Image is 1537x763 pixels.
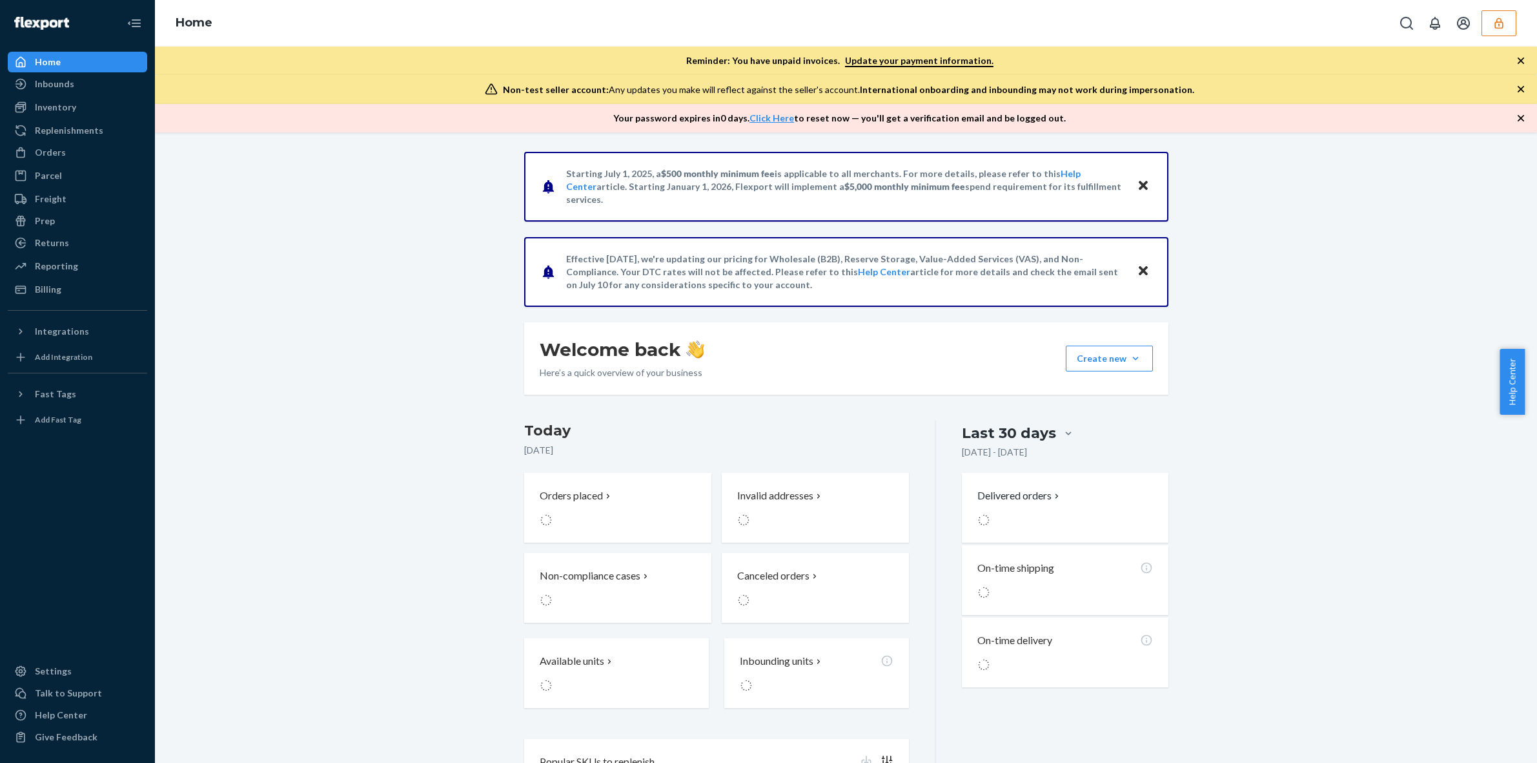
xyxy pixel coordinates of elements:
[35,146,66,159] div: Orders
[35,325,89,338] div: Integrations
[8,74,147,94] a: Inbounds
[35,124,103,137] div: Replenishments
[524,553,711,623] button: Non-compliance cases
[165,5,223,42] ol: breadcrumbs
[724,638,909,708] button: Inbounding units
[503,83,1194,96] div: Any updates you make will reflect against the seller's account.
[524,473,711,543] button: Orders placed
[14,17,69,30] img: Flexport logo
[686,54,993,67] p: Reminder: You have unpaid invoices.
[8,347,147,368] a: Add Integration
[35,388,76,401] div: Fast Tags
[8,279,147,300] a: Billing
[566,167,1125,206] p: Starting July 1, 2025, a is applicable to all merchants. For more details, please refer to this a...
[962,446,1027,459] p: [DATE] - [DATE]
[35,214,55,227] div: Prep
[35,56,61,68] div: Home
[8,142,147,163] a: Orders
[503,84,609,95] span: Non-test seller account:
[35,665,72,678] div: Settings
[740,654,813,669] p: Inbounding units
[524,421,910,441] h3: Today
[524,444,910,457] p: [DATE]
[8,256,147,277] a: Reporting
[860,84,1194,95] span: International onboarding and inbounding may not work during impersonation.
[540,569,640,583] p: Non-compliance cases
[962,423,1056,443] div: Last 30 days
[8,165,147,186] a: Parcel
[1135,177,1152,196] button: Close
[977,488,1062,503] button: Delivered orders
[8,661,147,682] a: Settings
[845,55,993,67] a: Update your payment information.
[35,687,102,700] div: Talk to Support
[35,260,78,273] div: Reporting
[8,211,147,231] a: Prep
[566,253,1125,291] p: Effective [DATE], we're updating our pricing for Wholesale (B2B), Reserve Storage, Value-Added Se...
[8,683,147,704] button: Talk to Support
[8,120,147,141] a: Replenishments
[35,709,87,722] div: Help Center
[737,488,813,503] p: Invalid addresses
[8,410,147,430] a: Add Fast Tag
[35,731,97,744] div: Give Feedback
[8,705,147,726] a: Help Center
[737,569,809,583] p: Canceled orders
[8,321,147,342] button: Integrations
[1394,10,1420,36] button: Open Search Box
[176,16,212,30] a: Home
[35,283,61,296] div: Billing
[8,233,147,253] a: Returns
[1135,262,1152,281] button: Close
[722,473,909,543] button: Invalid addresses
[661,168,775,179] span: $500 monthly minimum fee
[613,112,1066,125] p: Your password expires in 0 days . to reset now — you'll get a verification email and be logged out.
[540,366,704,379] p: Here’s a quick overview of your business
[977,561,1054,576] p: On-time shipping
[540,654,604,669] p: Available units
[524,638,709,708] button: Available units
[722,553,909,623] button: Canceled orders
[35,169,62,182] div: Parcel
[35,78,74,90] div: Inbounds
[686,340,704,359] img: hand-wave emoji
[8,189,147,209] a: Freight
[844,181,965,192] span: $5,000 monthly minimum fee
[8,97,147,118] a: Inventory
[35,101,76,114] div: Inventory
[749,112,794,123] a: Click Here
[540,488,603,503] p: Orders placed
[8,727,147,747] button: Give Feedback
[35,414,81,425] div: Add Fast Tag
[35,193,66,205] div: Freight
[35,351,92,362] div: Add Integration
[977,633,1052,648] p: On-time delivery
[1450,10,1476,36] button: Open account menu
[8,52,147,72] a: Home
[540,338,704,361] h1: Welcome back
[1066,346,1153,371] button: Create new
[858,266,910,277] a: Help Center
[35,236,69,249] div: Returns
[8,384,147,404] button: Fast Tags
[1422,10,1448,36] button: Open notifications
[121,10,147,36] button: Close Navigation
[1500,349,1525,415] button: Help Center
